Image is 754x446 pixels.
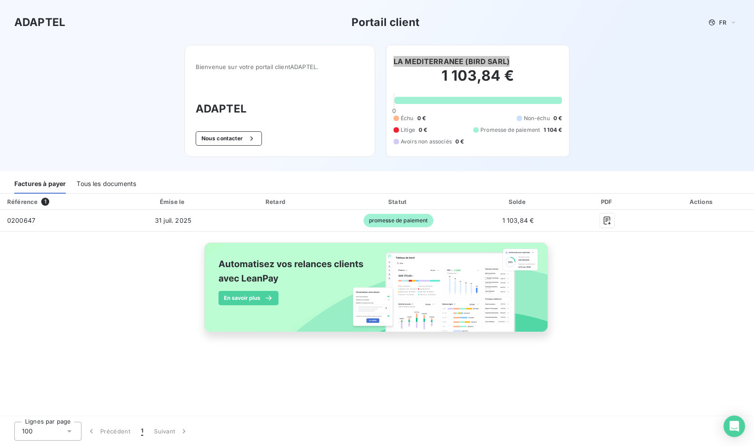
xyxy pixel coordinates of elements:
[81,422,136,441] button: Précédent
[155,217,191,224] span: 31 juil. 2025
[401,126,415,134] span: Litige
[141,427,143,436] span: 1
[502,217,534,224] span: 1 103,84 €
[394,67,562,94] h2: 1 103,84 €
[544,126,562,134] span: 1 104 €
[392,107,396,114] span: 0
[473,197,563,206] div: Solde
[553,114,562,122] span: 0 €
[41,198,49,206] span: 1
[417,114,426,122] span: 0 €
[196,63,364,70] span: Bienvenue sur votre portail client ADAPTEL .
[351,14,420,30] h3: Portail client
[121,197,225,206] div: Émise le
[327,197,469,206] div: Statut
[14,14,65,30] h3: ADAPTEL
[401,114,414,122] span: Échu
[77,175,136,194] div: Tous les documents
[196,101,364,117] h3: ADAPTEL
[401,138,452,146] span: Avoirs non associés
[480,126,540,134] span: Promesse de paiement
[149,422,194,441] button: Suivant
[724,416,745,437] div: Open Intercom Messenger
[7,217,35,224] span: 0200647
[364,214,433,227] span: promesse de paiement
[196,237,558,347] img: banner
[196,131,262,146] button: Nous contacter
[22,427,33,436] span: 100
[14,175,66,194] div: Factures à payer
[651,197,752,206] div: Actions
[567,197,648,206] div: PDF
[7,198,38,205] div: Référence
[136,422,149,441] button: 1
[229,197,324,206] div: Retard
[394,56,510,67] h6: LA MEDITERRANEE (BIRD SARL)
[719,19,726,26] span: FR
[524,114,550,122] span: Non-échu
[419,126,427,134] span: 0 €
[455,138,464,146] span: 0 €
